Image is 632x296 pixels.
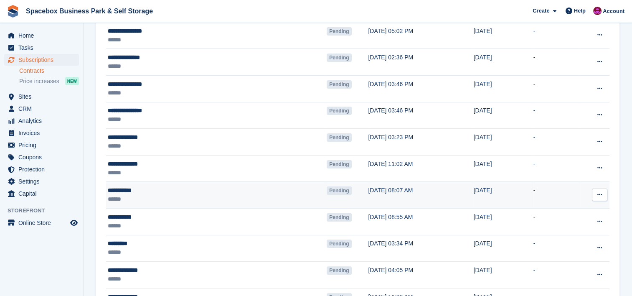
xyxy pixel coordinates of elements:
td: [DATE] 04:05 PM [368,262,473,288]
td: - [533,49,580,76]
td: [DATE] [473,182,533,209]
a: Contracts [19,67,79,75]
span: Invoices [18,127,69,139]
td: [DATE] [473,208,533,235]
span: Account [603,7,624,15]
td: [DATE] 11:02 AM [368,155,473,182]
span: Pending [327,213,351,222]
span: Price increases [19,77,59,85]
td: [DATE] [473,22,533,49]
span: Help [574,7,586,15]
td: [DATE] 03:23 PM [368,129,473,156]
a: Spacebox Business Park & Self Storage [23,4,156,18]
span: Settings [18,176,69,187]
span: Pending [327,160,351,168]
td: - [533,235,580,262]
img: stora-icon-8386f47178a22dfd0bd8f6a31ec36ba5ce8667c1dd55bd0f319d3a0aa187defe.svg [7,5,19,18]
span: Pending [327,133,351,142]
td: [DATE] [473,129,533,156]
td: [DATE] 02:36 PM [368,49,473,76]
span: Pending [327,107,351,115]
td: - [533,262,580,288]
span: Pending [327,54,351,62]
td: [DATE] 08:07 AM [368,182,473,209]
a: menu [4,103,79,115]
td: [DATE] 08:55 AM [368,208,473,235]
span: Storefront [8,207,83,215]
a: menu [4,127,79,139]
a: menu [4,139,79,151]
a: menu [4,163,79,175]
a: Preview store [69,218,79,228]
a: menu [4,151,79,163]
span: Pending [327,80,351,89]
a: menu [4,30,79,41]
td: - [533,75,580,102]
span: Home [18,30,69,41]
td: [DATE] [473,235,533,262]
td: [DATE] 03:46 PM [368,102,473,129]
span: Coupons [18,151,69,163]
a: menu [4,42,79,54]
td: [DATE] [473,75,533,102]
span: Pending [327,240,351,248]
div: NEW [65,77,79,85]
span: Protection [18,163,69,175]
span: Sites [18,91,69,102]
a: menu [4,54,79,66]
span: Create [533,7,549,15]
span: Pending [327,266,351,275]
td: - [533,208,580,235]
a: menu [4,217,79,229]
span: Subscriptions [18,54,69,66]
td: - [533,102,580,129]
td: [DATE] [473,262,533,288]
a: Price increases NEW [19,77,79,86]
a: menu [4,176,79,187]
td: [DATE] 03:46 PM [368,75,473,102]
span: Pending [327,27,351,36]
span: Pending [327,186,351,195]
span: Capital [18,188,69,199]
img: Shitika Balanath [593,7,602,15]
td: [DATE] 03:34 PM [368,235,473,262]
td: [DATE] [473,102,533,129]
span: CRM [18,103,69,115]
a: menu [4,115,79,127]
span: Analytics [18,115,69,127]
td: [DATE] [473,49,533,76]
a: menu [4,91,79,102]
span: Online Store [18,217,69,229]
td: [DATE] 05:02 PM [368,22,473,49]
span: Tasks [18,42,69,54]
td: - [533,155,580,182]
td: - [533,182,580,209]
td: - [533,129,580,156]
a: menu [4,188,79,199]
td: - [533,22,580,49]
span: Pricing [18,139,69,151]
td: [DATE] [473,155,533,182]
